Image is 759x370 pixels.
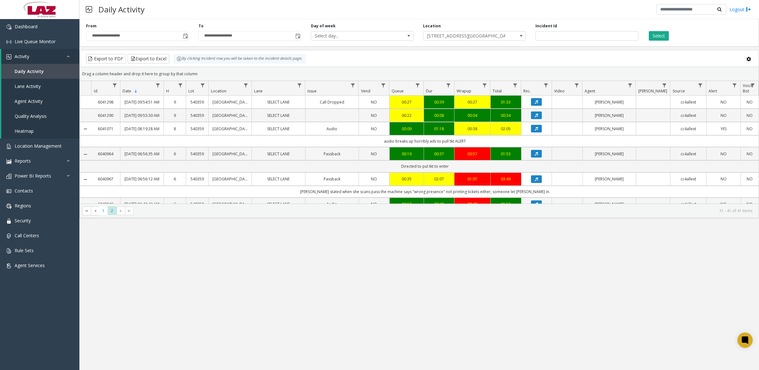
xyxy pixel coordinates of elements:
[494,112,517,118] a: 00:34
[710,201,737,207] a: NO
[710,176,737,182] a: NO
[80,202,91,207] a: Collapse Details
[423,23,441,29] label: Location
[212,201,248,207] a: [GEOGRAPHIC_DATA]
[168,176,182,182] a: 6
[6,174,11,179] img: 'icon'
[1,109,79,124] a: Quality Analysis
[177,56,182,61] img: infoIcon.svg
[6,54,11,59] img: 'icon'
[128,54,169,64] button: Export to Excel
[587,151,632,157] a: [PERSON_NAME]
[124,126,159,132] a: [DATE] 08:19:28 AM
[371,151,377,157] span: NO
[124,151,159,157] a: [DATE] 06:56:35 AM
[1,64,79,79] a: Daily Activity
[348,81,357,90] a: Issue Filter Menu
[585,88,595,94] span: Agent
[458,176,487,182] a: 01:07
[1,94,79,109] a: Agent Activity
[15,262,45,268] span: Agent Services
[309,151,355,157] a: Passback
[674,126,702,132] a: cc4allext
[729,6,751,13] a: Logout
[80,68,759,79] div: Drag a column header and drop it here to group by that column
[80,177,91,182] a: Collapse Details
[15,218,31,224] span: Security
[494,99,517,105] div: 01:33
[674,151,702,157] a: cc4allext
[1,124,79,138] a: Heatmap
[6,159,11,164] img: 'icon'
[190,112,205,118] a: 540359
[587,126,632,132] a: [PERSON_NAME]
[212,176,248,182] a: [GEOGRAPHIC_DATA]
[80,126,91,131] a: Collapse Details
[124,112,159,118] a: [DATE] 09:53:30 AM
[311,31,393,40] span: Select day...
[393,176,420,182] a: 00:35
[494,176,517,182] a: 03:49
[674,99,702,105] a: cc4allext
[1,49,79,64] a: Activity
[94,88,97,94] span: Id
[6,233,11,239] img: 'icon'
[6,189,11,194] img: 'icon'
[6,144,11,149] img: 'icon'
[363,201,386,207] a: NO
[190,201,205,207] a: 540359
[428,126,451,132] a: 01:18
[393,126,420,132] div: 00:09
[15,173,51,179] span: Power BI Reports
[95,151,116,157] a: 6040964
[363,99,386,105] a: NO
[15,158,31,164] span: Reports
[363,112,386,118] a: NO
[745,201,755,207] a: NO
[168,201,182,207] a: 6
[371,113,377,118] span: NO
[6,263,11,268] img: 'icon'
[91,160,759,172] td: Directed to pul tkt to enter
[212,112,248,118] a: [GEOGRAPHIC_DATA]
[95,176,116,182] a: 6040967
[1,79,79,94] a: Lane Activity
[99,206,108,215] span: Page 1
[674,201,702,207] a: cc4allext
[393,151,420,157] a: 00:19
[309,201,355,207] a: Audio
[458,99,487,105] a: 00:27
[309,176,355,182] a: Passback
[211,88,226,94] span: Location
[710,112,737,118] a: NO
[86,54,126,64] button: Export to PDF
[133,89,138,94] span: Sortable
[413,81,422,90] a: Queue Filter Menu
[212,126,248,132] a: [GEOGRAPHIC_DATA]
[173,54,306,64] div: By clicking Incident row you will be taken to the incident details page.
[91,186,759,198] td: [PERSON_NAME] stated when she scans pass the machine says "wrong presence" not printing tickets e...
[15,98,43,104] span: Agent Activity
[541,81,550,90] a: Rec. Filter Menu
[587,99,632,105] a: [PERSON_NAME]
[15,232,39,239] span: Call Centers
[428,112,451,118] a: 00:08
[535,23,557,29] label: Incident Id
[123,88,131,94] span: Date
[86,2,92,17] img: pageIcon
[494,151,517,157] a: 01:53
[673,88,685,94] span: Source
[745,126,755,132] a: NO
[168,99,182,105] a: 9
[458,112,487,118] a: 00:04
[696,81,705,90] a: Source Filter Menu
[361,88,370,94] span: Vend
[91,135,759,147] td: audio breaks up horribly adv to pull tkt ALERT
[428,99,451,105] a: 00:39
[393,99,420,105] div: 00:27
[124,176,159,182] a: [DATE] 06:56:12 AM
